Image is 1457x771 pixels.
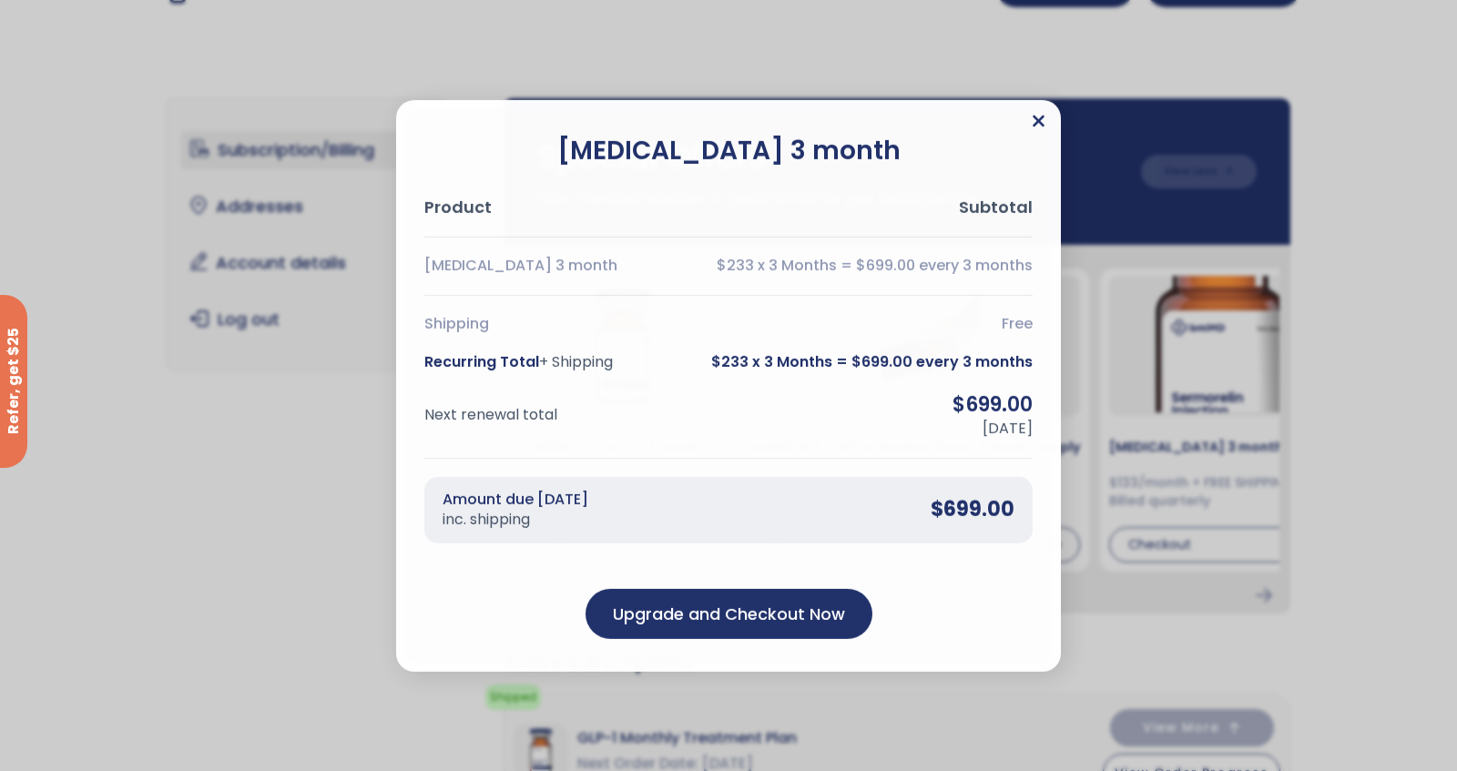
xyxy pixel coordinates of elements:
[539,351,613,372] small: + Shipping
[1032,112,1045,136] div: Close
[717,256,1033,276] output: $233 x 3 Months = $699.00 every 3 months
[953,391,1033,419] output: $699.00
[959,196,1033,218] span: Subtotal
[443,490,588,531] span: Amount due [DATE]
[443,510,588,530] small: inc. shipping
[424,352,613,372] span: Recurring Total
[613,601,845,625] output: Upgrade and Checkout Now
[424,256,617,276] span: [MEDICAL_DATA] 3 month
[586,588,872,638] div: Upgrade and Checkout Now
[424,196,492,218] span: Product
[983,418,1033,439] smal: [DATE]
[931,496,1014,524] span: $699.00
[424,313,489,333] span: Shipping
[424,405,557,425] span: Next renewal total
[1002,313,1033,333] output: Free
[424,133,1033,168] h2: [MEDICAL_DATA] 3 month
[711,352,1033,372] span: $233 x 3 Months = $699.00 every 3 months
